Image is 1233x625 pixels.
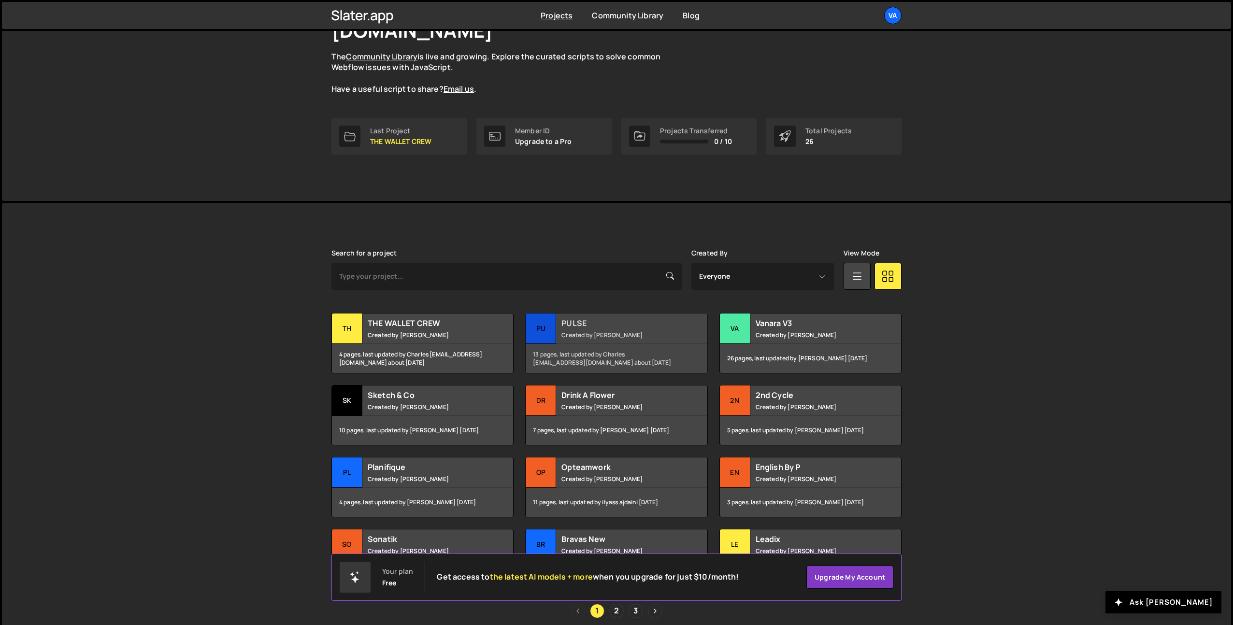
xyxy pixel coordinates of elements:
div: Va [720,313,750,344]
div: 4 pages, last updated by [PERSON_NAME] [DATE] [332,488,513,517]
div: Projects Transferred [660,127,732,135]
div: Pagination [331,604,902,618]
label: View Mode [844,249,879,257]
small: Created by [PERSON_NAME] [561,547,678,555]
a: Next page [648,604,662,618]
h2: Bravas New [561,534,678,544]
small: Created by [PERSON_NAME] [368,475,484,483]
small: Created by [PERSON_NAME] [561,331,678,339]
div: Last Project [370,127,431,135]
a: Blog [683,10,700,21]
div: 11 pages, last updated by ilyass ajdaini [DATE] [526,488,707,517]
a: So Sonatik Created by [PERSON_NAME] 3 pages, last updated by [PERSON_NAME] almost [DATE] [331,529,514,589]
a: PU PULSE Created by [PERSON_NAME] 13 pages, last updated by Charles [EMAIL_ADDRESS][DOMAIN_NAME] ... [525,313,707,373]
a: Email us [444,84,474,94]
div: TH [332,313,362,344]
a: Community Library [592,10,663,21]
span: 0 / 10 [714,138,732,145]
a: Va [884,7,902,24]
h2: PULSE [561,318,678,328]
h2: Get access to when you upgrade for just $10/month! [437,572,739,582]
div: Free [382,579,397,587]
h2: THE WALLET CREW [368,318,484,328]
h2: Leadix [756,534,872,544]
h2: Sketch & Co [368,390,484,400]
a: Dr Drink A Flower Created by [PERSON_NAME] 7 pages, last updated by [PERSON_NAME] [DATE] [525,385,707,445]
h2: Drink A Flower [561,390,678,400]
small: Created by [PERSON_NAME] [756,547,872,555]
div: 3 pages, last updated by [PERSON_NAME] [DATE] [720,488,901,517]
a: Pl Planifique Created by [PERSON_NAME] 4 pages, last updated by [PERSON_NAME] [DATE] [331,457,514,517]
small: Created by [PERSON_NAME] [756,475,872,483]
h2: Planifique [368,462,484,472]
small: Created by [PERSON_NAME] [561,475,678,483]
h2: Vanara V3 [756,318,872,328]
div: Le [720,529,750,560]
div: 5 pages, last updated by [PERSON_NAME] [DATE] [720,416,901,445]
p: 26 [805,138,852,145]
a: Page 2 [609,604,624,618]
label: Search for a project [331,249,397,257]
a: Upgrade my account [806,566,893,589]
small: Created by [PERSON_NAME] [756,331,872,339]
div: 2n [720,385,750,416]
div: 7 pages, last updated by [PERSON_NAME] [DATE] [526,416,707,445]
p: Upgrade to a Pro [515,138,572,145]
span: the latest AI models + more [490,571,593,582]
small: Created by [PERSON_NAME] [368,331,484,339]
a: Community Library [346,51,417,62]
div: 26 pages, last updated by [PERSON_NAME] [DATE] [720,344,901,373]
div: Pl [332,457,362,488]
h2: English By P [756,462,872,472]
div: 10 pages, last updated by [PERSON_NAME] [DATE] [332,416,513,445]
div: Total Projects [805,127,852,135]
div: Br [526,529,556,560]
a: Page 3 [629,604,643,618]
h2: Opteamwork [561,462,678,472]
a: 2n 2nd Cycle Created by [PERSON_NAME] 5 pages, last updated by [PERSON_NAME] [DATE] [719,385,902,445]
input: Type your project... [331,263,682,290]
div: En [720,457,750,488]
small: Created by [PERSON_NAME] [368,403,484,411]
div: PU [526,313,556,344]
a: TH THE WALLET CREW Created by [PERSON_NAME] 4 pages, last updated by Charles [EMAIL_ADDRESS][DOMA... [331,313,514,373]
div: So [332,529,362,560]
a: Sk Sketch & Co Created by [PERSON_NAME] 10 pages, last updated by [PERSON_NAME] [DATE] [331,385,514,445]
p: THE WALLET CREW [370,138,431,145]
h2: 2nd Cycle [756,390,872,400]
div: Your plan [382,568,413,575]
div: 4 pages, last updated by Charles [EMAIL_ADDRESS][DOMAIN_NAME] about [DATE] [332,344,513,373]
small: Created by [PERSON_NAME] [368,547,484,555]
a: Br Bravas New Created by [PERSON_NAME] 4 pages, last updated by [PERSON_NAME] [DATE] [525,529,707,589]
a: Le Leadix Created by [PERSON_NAME] 10 pages, last updated by [PERSON_NAME] almost [DATE] [719,529,902,589]
label: Created By [691,249,728,257]
a: Projects [541,10,573,21]
div: Member ID [515,127,572,135]
div: Sk [332,385,362,416]
small: Created by [PERSON_NAME] [756,403,872,411]
a: En English By P Created by [PERSON_NAME] 3 pages, last updated by [PERSON_NAME] [DATE] [719,457,902,517]
div: Dr [526,385,556,416]
a: Last Project THE WALLET CREW [331,118,467,155]
div: Op [526,457,556,488]
a: Va Vanara V3 Created by [PERSON_NAME] 26 pages, last updated by [PERSON_NAME] [DATE] [719,313,902,373]
a: Op Opteamwork Created by [PERSON_NAME] 11 pages, last updated by ilyass ajdaini [DATE] [525,457,707,517]
p: The is live and growing. Explore the curated scripts to solve common Webflow issues with JavaScri... [331,51,679,95]
small: Created by [PERSON_NAME] [561,403,678,411]
h2: Sonatik [368,534,484,544]
div: 13 pages, last updated by Charles [EMAIL_ADDRESS][DOMAIN_NAME] about [DATE] [526,344,707,373]
button: Ask [PERSON_NAME] [1105,591,1221,613]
